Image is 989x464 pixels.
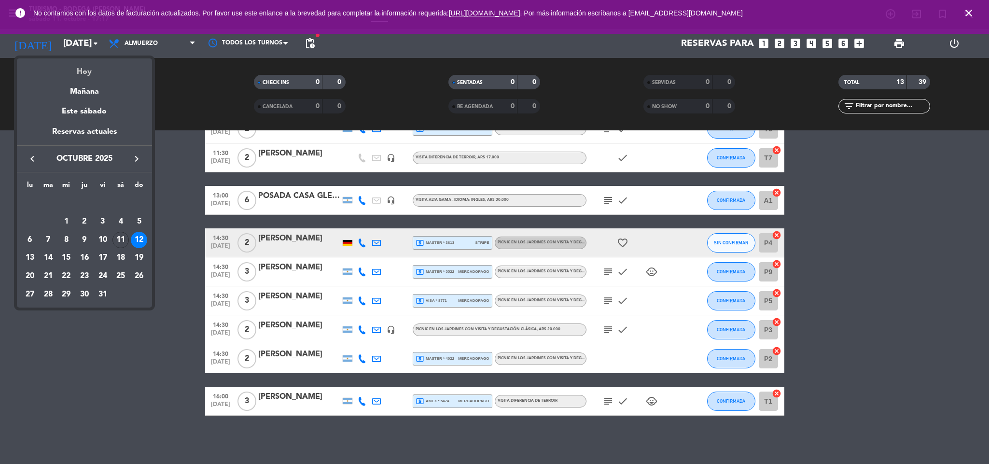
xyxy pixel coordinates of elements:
[27,153,38,165] i: keyboard_arrow_left
[39,285,57,304] td: 28 de octubre de 2025
[95,250,111,267] div: 17
[94,285,112,304] td: 31 de octubre de 2025
[58,286,74,303] div: 29
[112,213,129,230] div: 4
[58,232,74,248] div: 8
[95,232,111,248] div: 10
[112,267,130,285] td: 25 de octubre de 2025
[39,249,57,267] td: 14 de octubre de 2025
[17,98,152,125] div: Este sábado
[75,180,94,195] th: jueves
[130,231,148,249] td: 12 de octubre de 2025
[39,267,57,285] td: 21 de octubre de 2025
[40,232,56,248] div: 7
[21,231,39,249] td: 6 de octubre de 2025
[131,232,147,248] div: 12
[22,250,38,267] div: 13
[131,250,147,267] div: 19
[21,267,39,285] td: 20 de octubre de 2025
[40,286,56,303] div: 28
[131,213,147,230] div: 5
[131,268,147,284] div: 26
[94,212,112,231] td: 3 de octubre de 2025
[75,249,94,267] td: 16 de octubre de 2025
[17,126,152,145] div: Reservas actuales
[22,232,38,248] div: 6
[94,180,112,195] th: viernes
[40,268,56,284] div: 21
[112,212,130,231] td: 4 de octubre de 2025
[112,180,130,195] th: sábado
[58,213,74,230] div: 1
[41,153,128,165] span: octubre 2025
[112,249,130,267] td: 18 de octubre de 2025
[21,180,39,195] th: lunes
[57,212,75,231] td: 1 de octubre de 2025
[75,212,94,231] td: 2 de octubre de 2025
[94,249,112,267] td: 17 de octubre de 2025
[112,268,129,284] div: 25
[21,285,39,304] td: 27 de octubre de 2025
[75,267,94,285] td: 23 de octubre de 2025
[57,267,75,285] td: 22 de octubre de 2025
[130,267,148,285] td: 26 de octubre de 2025
[76,213,93,230] div: 2
[58,250,74,267] div: 15
[22,268,38,284] div: 20
[112,231,130,249] td: 11 de octubre de 2025
[40,250,56,267] div: 14
[21,249,39,267] td: 13 de octubre de 2025
[112,250,129,267] div: 18
[94,267,112,285] td: 24 de octubre de 2025
[58,268,74,284] div: 22
[76,286,93,303] div: 30
[75,231,94,249] td: 9 de octubre de 2025
[39,180,57,195] th: martes
[57,249,75,267] td: 15 de octubre de 2025
[24,153,41,165] button: keyboard_arrow_left
[21,195,148,213] td: OCT.
[130,180,148,195] th: domingo
[57,285,75,304] td: 29 de octubre de 2025
[17,78,152,98] div: Mañana
[94,231,112,249] td: 10 de octubre de 2025
[75,285,94,304] td: 30 de octubre de 2025
[76,268,93,284] div: 23
[57,231,75,249] td: 8 de octubre de 2025
[76,250,93,267] div: 16
[112,232,129,248] div: 11
[39,231,57,249] td: 7 de octubre de 2025
[22,286,38,303] div: 27
[76,232,93,248] div: 9
[95,268,111,284] div: 24
[95,286,111,303] div: 31
[95,213,111,230] div: 3
[131,153,142,165] i: keyboard_arrow_right
[57,180,75,195] th: miércoles
[130,249,148,267] td: 19 de octubre de 2025
[130,212,148,231] td: 5 de octubre de 2025
[17,58,152,78] div: Hoy
[128,153,145,165] button: keyboard_arrow_right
